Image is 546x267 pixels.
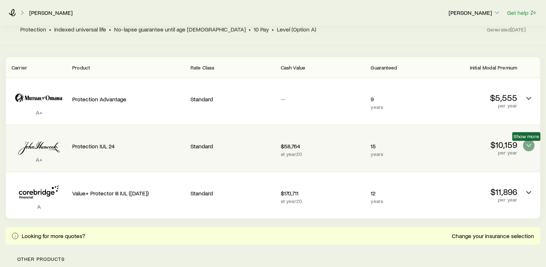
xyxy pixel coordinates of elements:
span: Generated [487,26,526,33]
p: [PERSON_NAME] [449,9,501,16]
span: Indexed universal life [54,26,106,33]
a: Change your insurance selection [451,233,534,240]
p: Protection Advantage [72,96,185,103]
p: $58,764 [281,143,365,150]
span: Initial Modal Premium [470,64,517,71]
a: [PERSON_NAME] [29,9,73,16]
span: Guaranteed [371,64,397,71]
span: • [272,26,274,33]
p: Standard [191,96,275,103]
p: Standard [191,143,275,150]
p: at year 20 [281,151,365,157]
span: • [49,26,51,33]
button: Get help [507,9,537,17]
p: 15 [371,143,427,150]
p: $11,896 [433,187,517,197]
span: [DATE] [511,26,526,33]
p: per year [433,103,517,109]
p: years [371,151,427,157]
p: $170,711 [281,190,365,197]
span: Rate Class [191,64,215,71]
span: Protection [20,26,46,33]
span: Cash Value [281,64,306,71]
p: Looking for more quotes? [22,232,85,240]
p: Value+ Protector III IUL ([DATE]) [72,190,185,197]
p: years [371,104,427,110]
span: Level (Option A) [277,26,316,33]
p: per year [433,150,517,156]
span: No-lapse guarantee until age [DEMOGRAPHIC_DATA] [114,26,246,33]
p: A [12,203,66,210]
p: 12 [371,190,427,197]
p: $10,159 [433,140,517,150]
p: $5,555 [433,93,517,103]
span: Carrier [12,64,27,71]
p: Protection IUL 24 [72,143,185,150]
p: at year 20 [281,198,365,204]
p: — [281,96,365,103]
span: 10 Pay [254,26,269,33]
p: per year [433,197,517,203]
p: A+ [12,109,66,116]
span: • [249,26,251,33]
span: Product [72,64,90,71]
span: Show more [514,133,539,139]
button: [PERSON_NAME] [448,9,501,17]
p: 9 [371,96,427,103]
div: Permanent quotes [6,57,540,219]
p: years [371,198,427,204]
p: A+ [12,156,66,163]
p: Standard [191,190,275,197]
span: • [109,26,111,33]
